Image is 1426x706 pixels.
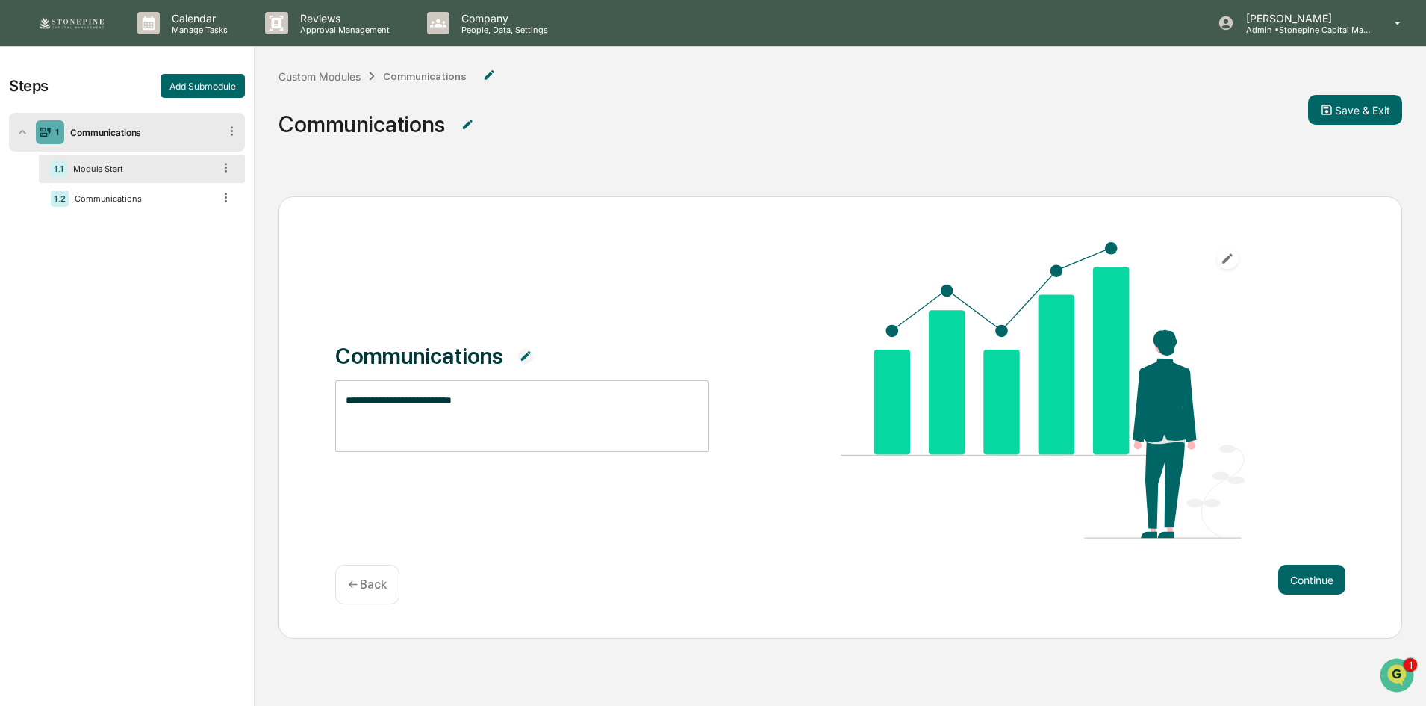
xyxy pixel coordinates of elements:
div: Past conversations [15,166,100,178]
div: Communications [64,127,219,138]
div: We're available if you need us! [67,129,205,141]
div: Start new chat [67,114,245,129]
img: Mark Michael Astarita [15,189,39,213]
div: Communications [335,342,503,369]
div: 🖐️ [15,307,27,319]
button: Add Submodule [161,74,245,98]
img: 1746055101610-c473b297-6a78-478c-a979-82029cc54cd1 [30,244,42,256]
div: 🗄️ [108,307,120,319]
button: See all [231,163,272,181]
img: Additional Document Icon [460,117,475,132]
a: Powered byPylon [105,370,181,382]
img: Communications [841,242,1245,539]
img: Jack Rasmussen [15,229,39,253]
img: Additional Document Icon [518,349,533,364]
div: Communications [69,193,213,204]
div: Communications [278,111,445,137]
span: [DATE] [132,203,163,215]
span: [DATE] [132,244,163,256]
div: 🔎 [15,335,27,347]
p: People, Data, Settings [449,25,555,35]
img: Additional Document Icon [482,68,496,83]
div: Communications [383,70,467,82]
p: ← Back [348,578,387,592]
a: 🔎Data Lookup [9,328,100,355]
img: 1746055101610-c473b297-6a78-478c-a979-82029cc54cd1 [30,204,42,216]
p: Manage Tasks [160,25,235,35]
p: Approval Management [288,25,397,35]
a: 🖐️Preclearance [9,300,102,326]
div: Custom Modules [278,70,361,83]
p: [PERSON_NAME] [1234,12,1373,25]
p: Calendar [160,12,235,25]
span: [PERSON_NAME] [46,203,121,215]
div: Steps [9,77,49,95]
p: Reviews [288,12,397,25]
span: Attestations [123,306,185,321]
span: Preclearance [30,306,96,321]
span: [PERSON_NAME] [46,244,121,256]
a: 🗄️Attestations [102,300,191,326]
div: 1.2 [51,191,69,207]
div: 1 [55,127,60,137]
img: 1746055101610-c473b297-6a78-478c-a979-82029cc54cd1 [15,114,42,141]
button: Start new chat [254,119,272,137]
img: logo [36,16,108,31]
span: Pylon [149,371,181,382]
span: Data Lookup [30,334,94,349]
p: How can we help? [15,31,272,55]
div: 1.1 [51,161,67,177]
button: Save & Exit [1308,95,1402,125]
div: Module Start [67,164,213,174]
button: Continue [1278,565,1345,595]
span: • [124,203,129,215]
p: Admin • Stonepine Capital Management [1234,25,1373,35]
p: Company [449,12,555,25]
span: • [124,244,129,256]
iframe: Open customer support [1378,657,1419,697]
img: 4531339965365_218c74b014194aa58b9b_72.jpg [31,114,58,141]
